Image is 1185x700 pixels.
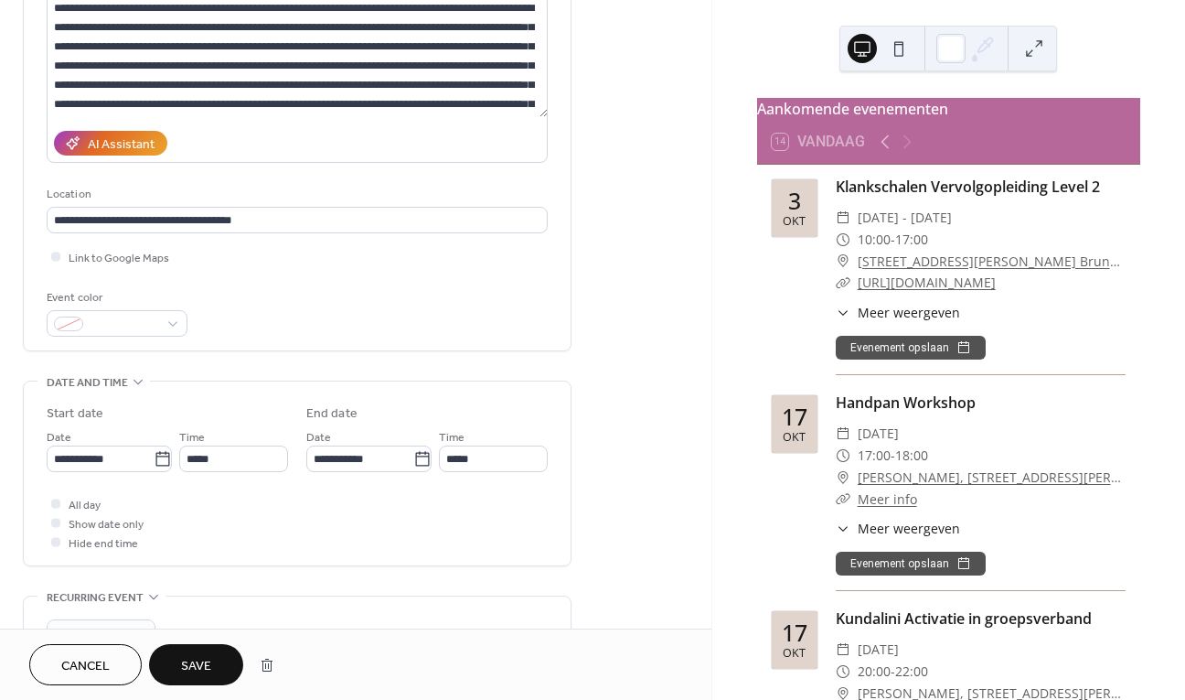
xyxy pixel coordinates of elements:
[29,644,142,685] button: Cancel
[836,251,850,273] div: ​
[836,303,960,322] button: ​Meer weergeven
[858,519,960,538] span: Meer weergeven
[783,432,806,444] div: okt
[836,519,850,538] div: ​
[782,621,807,644] div: 17
[895,229,928,251] span: 17:00
[836,489,850,511] div: ​
[179,428,205,447] span: Time
[439,428,464,447] span: Time
[61,657,110,676] span: Cancel
[858,661,891,683] span: 20:00
[836,519,960,538] button: ​Meer weergeven
[858,490,917,508] a: Meer info
[836,661,850,683] div: ​
[54,131,167,156] button: AI Assistant
[891,229,895,251] span: -
[181,657,211,676] span: Save
[69,534,138,554] span: Hide end time
[54,624,123,645] span: Do not repeat
[836,207,850,229] div: ​
[47,428,71,447] span: Date
[895,445,928,467] span: 18:00
[858,639,899,661] span: [DATE]
[47,185,544,204] div: Location
[891,661,895,683] span: -
[836,229,850,251] div: ​
[783,216,806,228] div: okt
[47,588,144,608] span: Recurring event
[836,445,850,467] div: ​
[858,229,891,251] span: 10:00
[88,135,155,155] div: AI Assistant
[858,423,899,445] span: [DATE]
[306,404,358,424] div: End date
[836,272,850,294] div: ​
[782,405,807,428] div: 17
[47,373,128,393] span: Date and time
[858,445,891,467] span: 17:00
[69,496,101,515] span: All day
[895,661,928,683] span: 22:00
[836,608,1092,629] a: Kundalini Activatie in groepsverband
[858,207,952,229] span: [DATE] - [DATE]
[836,177,1100,197] a: Klankschalen Vervolgopleiding Level 2
[306,428,331,447] span: Date
[47,404,103,424] div: Start date
[69,515,144,534] span: Show date only
[891,445,895,467] span: -
[836,393,976,413] a: Handpan Workshop
[757,98,1140,120] div: Aankomende evenementen
[836,552,986,576] button: Evenement opslaan
[783,648,806,660] div: okt
[836,423,850,445] div: ​
[858,467,1126,489] a: [PERSON_NAME], [STREET_ADDRESS][PERSON_NAME]
[47,288,184,307] div: Event color
[836,336,986,360] button: Evenement opslaan
[836,467,850,489] div: ​
[149,644,243,685] button: Save
[858,303,960,322] span: Meer weergeven
[858,251,1126,273] a: [STREET_ADDRESS][PERSON_NAME] Brunssum
[788,189,801,212] div: 3
[858,274,996,291] a: [URL][DOMAIN_NAME]
[69,249,169,268] span: Link to Google Maps
[836,303,850,322] div: ​
[836,639,850,661] div: ​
